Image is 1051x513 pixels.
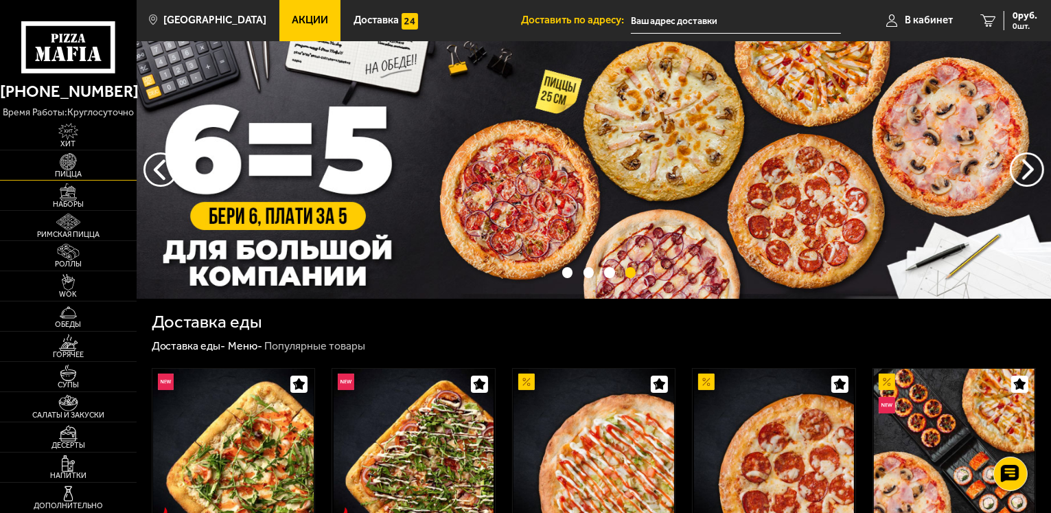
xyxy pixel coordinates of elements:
div: Популярные товары [264,339,365,354]
span: Акции [292,15,328,25]
button: предыдущий [1010,152,1044,187]
span: 0 руб. [1013,11,1037,21]
button: точки переключения [604,267,614,277]
h1: Доставка еды [152,313,262,331]
img: Акционный [518,374,535,390]
span: [GEOGRAPHIC_DATA] [163,15,266,25]
span: 0 шт. [1013,22,1037,30]
img: Акционный [698,374,715,390]
button: точки переключения [625,267,636,277]
img: 15daf4d41897b9f0e9f617042186c801.svg [402,13,418,30]
img: Акционный [879,374,895,390]
span: Доставка [354,15,399,25]
button: точки переключения [562,267,573,277]
span: В кабинет [905,15,953,25]
a: Доставка еды- [152,339,226,352]
span: Доставить по адресу: [521,15,631,25]
input: Ваш адрес доставки [631,8,841,34]
img: Новинка [338,374,354,390]
a: Меню- [228,339,262,352]
img: Новинка [879,397,895,413]
button: следующий [143,152,178,187]
button: точки переключения [584,267,594,277]
img: Новинка [158,374,174,390]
